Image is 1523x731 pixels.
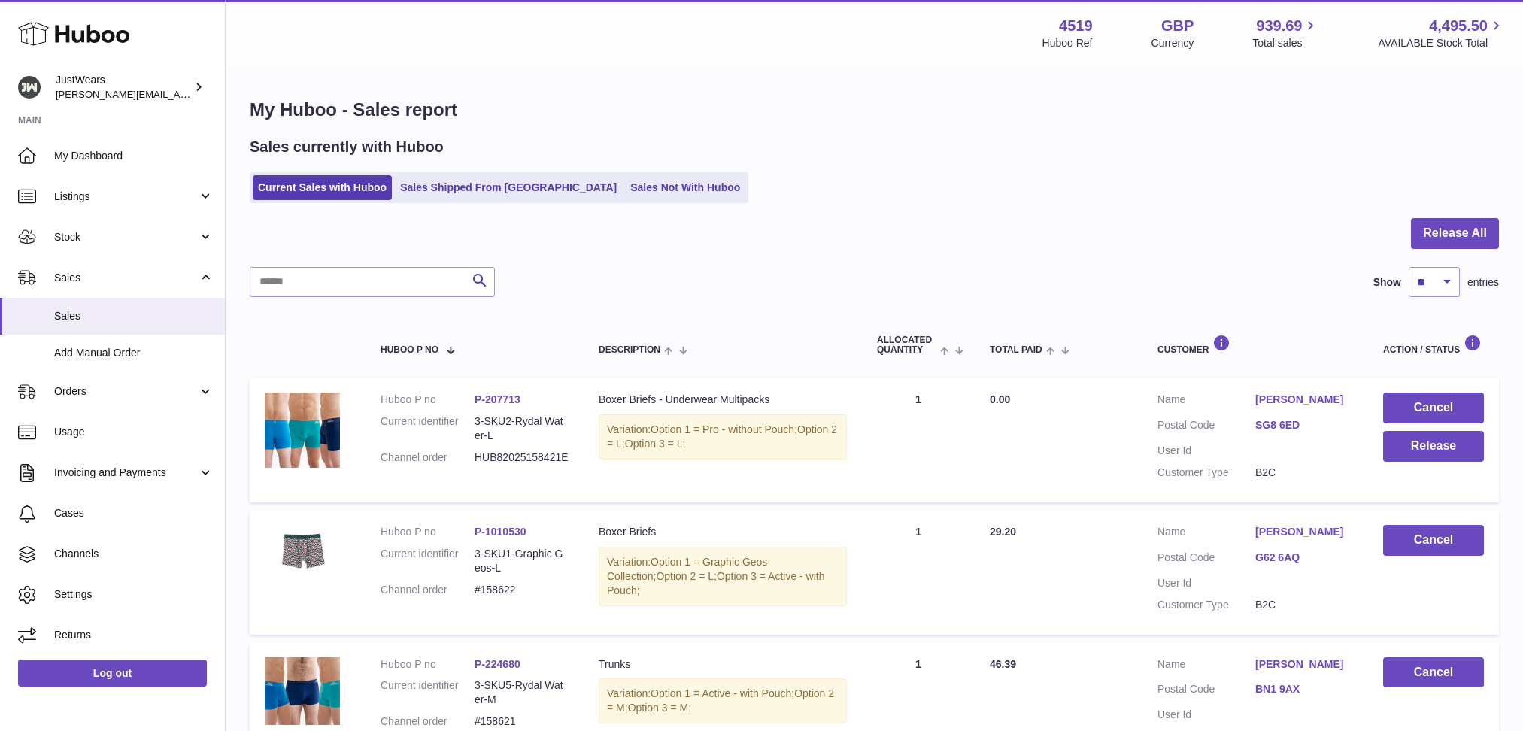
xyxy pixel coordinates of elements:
span: Option 3 = M; [628,702,691,714]
td: 1 [862,378,975,502]
dd: #158622 [475,583,569,597]
td: 1 [862,510,975,635]
dt: Name [1157,657,1255,675]
div: Trunks [599,657,847,672]
dt: Current identifier [381,547,475,575]
img: 45191726759714.JPG [265,525,340,575]
a: Current Sales with Huboo [253,175,392,200]
span: Option 3 = Active - with Pouch; [607,570,825,596]
a: P-207713 [475,393,520,405]
label: Show [1373,275,1401,290]
img: 45191691577309.png [265,393,340,468]
span: My Dashboard [54,149,214,163]
img: josh@just-wears.com [18,76,41,99]
span: Total paid [990,345,1042,355]
div: Action / Status [1383,335,1484,355]
div: JustWears [56,73,191,102]
span: 0.00 [990,393,1010,405]
dt: Customer Type [1157,466,1255,480]
dt: Huboo P no [381,393,475,407]
span: Settings [54,587,214,602]
button: Cancel [1383,393,1484,423]
span: Sales [54,309,214,323]
strong: 4519 [1059,16,1093,36]
span: Option 3 = L; [625,438,686,450]
span: Usage [54,425,214,439]
a: Sales Not With Huboo [625,175,745,200]
span: 939.69 [1256,16,1302,36]
dd: 3-SKU2-Rydal Water-L [475,414,569,443]
button: Cancel [1383,525,1484,556]
div: Customer [1157,335,1353,355]
a: Sales Shipped From [GEOGRAPHIC_DATA] [395,175,622,200]
a: SG8 6ED [1255,418,1353,432]
dt: User Id [1157,444,1255,458]
a: Log out [18,660,207,687]
dd: B2C [1255,466,1353,480]
dt: Current identifier [381,414,475,443]
button: Release All [1411,218,1499,249]
div: Huboo Ref [1042,36,1093,50]
span: Stock [54,230,198,244]
span: ALLOCATED Quantity [877,335,936,355]
span: entries [1467,275,1499,290]
span: AVAILABLE Stock Total [1378,36,1505,50]
a: P-1010530 [475,526,526,538]
dt: User Id [1157,576,1255,590]
a: [PERSON_NAME] [1255,525,1353,539]
span: Description [599,345,660,355]
dt: Channel order [381,714,475,729]
dt: Postal Code [1157,682,1255,700]
span: [PERSON_NAME][EMAIL_ADDRESS][DOMAIN_NAME] [56,88,302,100]
span: Option 1 = Graphic Geos Collection; [607,556,767,582]
dt: User Id [1157,708,1255,722]
span: Add Manual Order [54,346,214,360]
dd: 3-SKU5-Rydal Water-M [475,678,569,707]
div: Variation: [599,414,847,460]
dt: Postal Code [1157,551,1255,569]
dd: B2C [1255,598,1353,612]
span: 29.20 [990,526,1016,538]
a: [PERSON_NAME] [1255,393,1353,407]
div: Boxer Briefs [599,525,847,539]
a: G62 6AQ [1255,551,1353,565]
a: P-224680 [475,658,520,670]
button: Cancel [1383,657,1484,688]
span: Sales [54,271,198,285]
h1: My Huboo - Sales report [250,98,1499,122]
a: 939.69 Total sales [1252,16,1319,50]
dt: Channel order [381,450,475,465]
span: Total sales [1252,36,1319,50]
dt: Huboo P no [381,657,475,672]
div: Variation: [599,547,847,606]
dd: #158621 [475,714,569,729]
span: Listings [54,190,198,204]
dt: Huboo P no [381,525,475,539]
strong: GBP [1161,16,1194,36]
img: 45191691159521.png [265,657,340,726]
span: Orders [54,384,198,399]
dd: 3-SKU1-Graphic Geos-L [475,547,569,575]
dt: Postal Code [1157,418,1255,436]
span: Option 1 = Active - with Pouch; [651,687,794,699]
dd: HUB82025158421E [475,450,569,465]
dt: Current identifier [381,678,475,707]
span: Option 1 = Pro - without Pouch; [651,423,797,435]
dt: Name [1157,393,1255,411]
span: Huboo P no [381,345,438,355]
dt: Name [1157,525,1255,543]
div: Variation: [599,678,847,723]
a: BN1 9AX [1255,682,1353,696]
dt: Channel order [381,583,475,597]
a: 4,495.50 AVAILABLE Stock Total [1378,16,1505,50]
span: Option 2 = L; [656,570,717,582]
span: 46.39 [990,658,1016,670]
div: Boxer Briefs - Underwear Multipacks [599,393,847,407]
button: Release [1383,431,1484,462]
span: 4,495.50 [1429,16,1488,36]
h2: Sales currently with Huboo [250,137,444,157]
span: Invoicing and Payments [54,466,198,480]
span: Returns [54,628,214,642]
a: [PERSON_NAME] [1255,657,1353,672]
dt: Customer Type [1157,598,1255,612]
